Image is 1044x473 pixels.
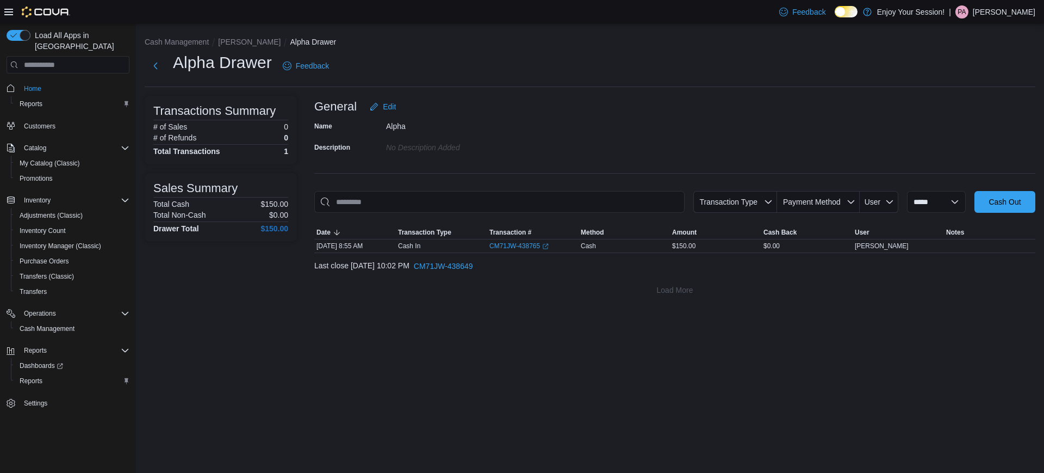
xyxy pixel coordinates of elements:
a: Cash Management [15,322,79,335]
button: Reports [20,344,51,357]
label: Description [314,143,350,152]
div: $0.00 [761,239,853,253]
h4: $150.00 [260,224,288,233]
button: Inventory Count [11,223,134,238]
span: Inventory Manager (Classic) [15,239,129,253]
button: Date [314,226,396,239]
button: My Catalog (Classic) [11,156,134,171]
span: Amount [672,228,697,237]
button: Settings [2,395,134,411]
button: Cash Back [761,226,853,239]
div: Patrick Atueyi [955,5,968,19]
a: Reports [15,97,47,110]
button: Edit [365,96,400,118]
span: Cash Management [15,322,129,335]
span: My Catalog (Classic) [15,157,129,170]
span: Dashboards [15,359,129,372]
button: Reports [11,96,134,112]
span: Edit [383,101,396,112]
a: CM71JW-438765External link [489,242,549,250]
span: Inventory Manager (Classic) [20,242,101,250]
span: Customers [24,122,55,131]
button: User [860,191,898,213]
button: Reports [11,373,134,389]
span: Adjustments (Classic) [20,211,83,220]
input: Dark Mode [835,6,857,17]
h4: 1 [284,147,288,156]
span: Feedback [792,7,825,17]
a: Dashboards [15,359,67,372]
span: Load All Apps in [GEOGRAPHIC_DATA] [30,30,129,52]
div: Alpha [386,118,532,131]
a: Transfers (Classic) [15,270,78,283]
span: Cash Management [20,324,74,333]
p: $150.00 [260,200,288,208]
a: Transfers [15,285,51,298]
button: User [853,226,944,239]
span: $150.00 [672,242,695,250]
span: Method [581,228,604,237]
h3: General [314,100,357,113]
h6: Total Non-Cash [153,211,206,219]
p: | [949,5,951,19]
span: Reports [20,344,129,357]
button: Inventory [20,194,55,207]
a: Feedback [278,55,333,77]
a: Promotions [15,172,57,185]
button: Cash Management [145,38,209,46]
span: Operations [24,309,56,318]
a: Settings [20,397,52,410]
button: Inventory [2,193,134,208]
span: PA [958,5,966,19]
svg: External link [542,243,549,250]
button: Catalog [20,142,51,155]
span: Inventory Count [20,226,66,235]
span: Home [20,81,129,95]
span: Feedback [296,60,329,71]
button: CM71JW-438649 [409,255,477,277]
a: Purchase Orders [15,255,73,268]
span: Inventory [24,196,51,205]
span: Transfers (Classic) [15,270,129,283]
span: Dashboards [20,361,63,370]
span: Home [24,84,41,93]
div: [DATE] 8:55 AM [314,239,396,253]
span: Reports [15,374,129,388]
span: Cash [581,242,596,250]
h3: Transactions Summary [153,105,276,118]
span: Promotions [20,174,53,183]
span: Transfers (Classic) [20,272,74,281]
button: Adjustments (Classic) [11,208,134,223]
h6: # of Refunds [153,133,196,142]
span: Date [316,228,331,237]
button: Cash Management [11,321,134,336]
span: Notes [946,228,964,237]
button: Method [579,226,670,239]
button: Transfers [11,284,134,299]
button: Promotions [11,171,134,186]
span: Transaction # [489,228,531,237]
span: Transaction Type [398,228,451,237]
span: Reports [24,346,47,355]
button: Notes [944,226,1035,239]
p: 0 [284,133,288,142]
span: Reports [20,100,42,108]
h4: Total Transactions [153,147,220,156]
span: Payment Method [783,198,841,206]
button: Transaction Type [693,191,777,213]
span: Settings [24,399,47,408]
button: Reports [2,343,134,358]
p: $0.00 [269,211,288,219]
a: Dashboards [11,358,134,373]
span: Transaction Type [699,198,757,206]
button: Operations [20,307,60,320]
span: [PERSON_NAME] [855,242,909,250]
p: [PERSON_NAME] [973,5,1035,19]
button: Cash Out [974,191,1035,213]
span: Operations [20,307,129,320]
span: CM71JW-438649 [414,261,473,272]
button: Home [2,80,134,96]
span: Transfers [20,287,47,296]
p: 0 [284,122,288,131]
button: Load More [314,279,1035,301]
